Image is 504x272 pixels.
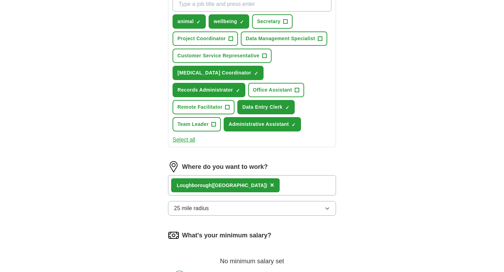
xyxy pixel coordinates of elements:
[246,35,315,42] span: Data Management Specialist
[224,117,301,131] button: Administrative Assistant✓
[182,231,271,240] label: What's your minimum salary?
[237,100,295,114] button: Data Entry Clerk✓
[177,103,222,111] span: Remote Facilitator
[213,18,237,25] span: wellbeing
[174,204,209,213] span: 25 mile radius
[257,18,280,25] span: Secretary
[173,31,238,46] button: Project Coordinator
[236,88,240,93] span: ✓
[241,31,327,46] button: Data Management Specialist
[177,18,194,25] span: animal
[229,121,289,128] span: Administrative Assistant
[270,181,274,189] span: ×
[196,19,201,25] span: ✓
[177,86,233,94] span: Records Administrator
[209,14,249,29] button: wellbeing✓
[177,35,226,42] span: Project Coordinator
[177,69,251,77] span: [MEDICAL_DATA] Coordinator
[173,136,195,144] button: Select all
[270,180,274,191] button: ×
[173,49,272,63] button: Customer Service Representative
[168,161,179,172] img: location.png
[173,14,206,29] button: animal✓
[168,201,336,216] button: 25 mile radius
[168,230,179,241] img: salary.png
[248,83,304,97] button: Office Assistant
[212,182,267,188] span: ([GEOGRAPHIC_DATA])
[240,19,244,25] span: ✓
[177,52,259,59] span: Customer Service Representative
[254,71,258,76] span: ✓
[173,100,234,114] button: Remote Facilitator
[177,182,198,188] strong: Loughbo
[177,182,267,189] div: rough
[173,117,221,131] button: Team Leader
[173,66,264,80] button: [MEDICAL_DATA] Coordinator✓
[182,162,268,172] label: Where do you want to work?
[292,122,296,128] span: ✓
[252,14,293,29] button: Secretary
[242,103,282,111] span: Data Entry Clerk
[168,249,336,266] div: No minimum salary set
[173,83,245,97] button: Records Administrator✓
[253,86,292,94] span: Office Assistant
[285,105,289,110] span: ✓
[177,121,209,128] span: Team Leader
